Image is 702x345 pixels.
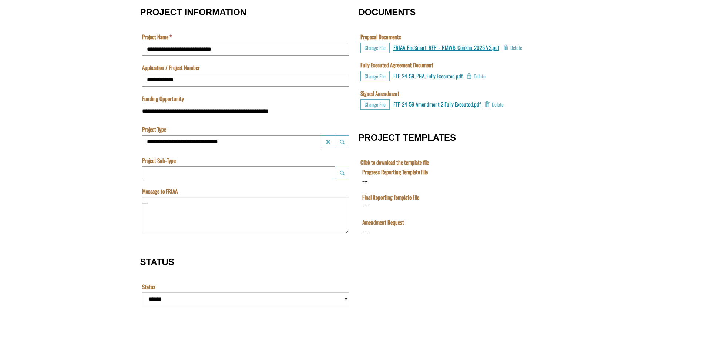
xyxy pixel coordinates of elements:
input: Project Type [142,135,321,148]
button: Choose File for Proposal Documents [360,43,390,53]
label: Status [142,283,155,291]
label: Signed Amendment [360,90,399,97]
input: Project Name [142,43,349,56]
button: Delete [503,43,522,53]
label: Project Sub-Type [142,157,176,164]
label: Final Reporting Template File [2,25,59,33]
button: Project Type Clear lookup field [321,135,335,148]
a: FFP-24-59 Amendment 2 Fully Executed.pdf [393,100,481,108]
button: Choose File for Signed Amendment [360,99,390,110]
fieldset: PROJECT TEMPLATES [359,125,562,253]
div: --- [2,9,7,17]
label: Application / Project Number [142,64,200,71]
button: Project Type Launch lookup modal [335,135,349,148]
label: Project Type [142,125,166,133]
a: FFP-24-59_PGA_Fully Executed.pdf [393,72,463,80]
h3: STATUS [140,257,351,267]
button: Project Sub-Type Launch lookup modal [335,167,349,179]
div: — [142,198,148,206]
input: Funding Opportunity [142,104,349,117]
fieldset: Section [140,321,351,334]
label: Proposal Documents [360,33,401,41]
h3: PROJECT INFORMATION [140,7,351,17]
label: Funding Opportunity [142,95,184,103]
button: Choose File for Fully Executed Agreement Document [360,71,390,81]
div: --- [2,59,7,67]
button: Delete [466,71,486,81]
fieldset: STATUS [140,249,351,314]
a: FRIAA_FireSmart_RFP_-_RMWB_Conklin_2025 V2.pdf [393,43,499,51]
h3: DOCUMENTS [359,7,562,17]
label: Message to FRIAA [142,187,178,195]
label: Click to download the template file [360,158,429,166]
label: File field for users to download amendment request template [2,50,44,58]
button: Delete [484,99,504,110]
h3: PROJECT TEMPLATES [359,133,562,143]
textarea: Message to FRIAA [142,197,349,234]
div: --- [2,34,7,42]
label: Fully Executed Agreement Document [360,61,433,69]
label: Project Name [142,33,172,41]
input: Project Sub-Type [142,166,335,179]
